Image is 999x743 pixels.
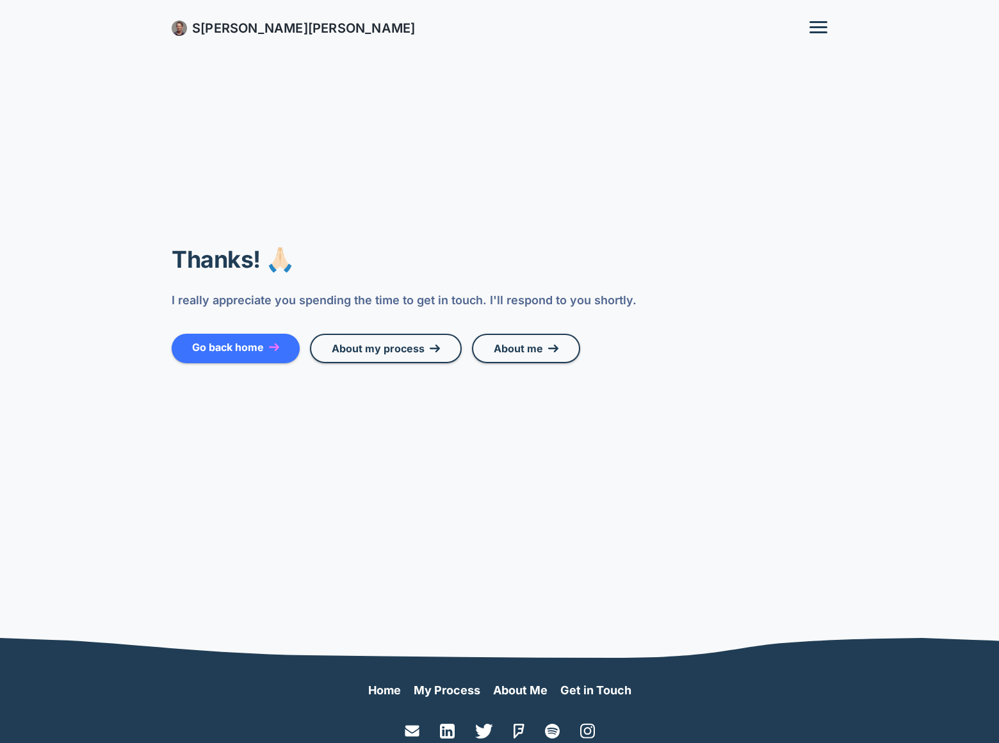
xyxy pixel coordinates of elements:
a: Go back home [172,334,300,363]
h1: Thanks! 🙏🏻 [172,244,748,275]
img: icon_instagram.svg [580,723,595,739]
a: About Me [493,683,548,697]
a: About me [472,334,580,363]
a: Get in Touch [560,683,631,697]
img: avatar-shaun.jpg [172,20,187,36]
a: S[PERSON_NAME][PERSON_NAME] [192,21,415,36]
a: About my process [310,334,462,363]
a: Home [368,683,401,697]
span: S [PERSON_NAME] [192,20,415,36]
p: I really appreciate you spending the time to get in touch. I'll respond to you shortly. [172,290,827,311]
img: LinkedIn Icon [440,724,455,739]
button: website menu [809,21,827,35]
img: Email Icon [405,725,419,737]
img: icon_foursquare.svg [514,724,524,739]
img: icon_twitter.svg [475,724,493,739]
img: icon_spotify.svg [545,724,560,739]
a: My Process [414,683,480,697]
span: [PERSON_NAME] [200,20,308,36]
